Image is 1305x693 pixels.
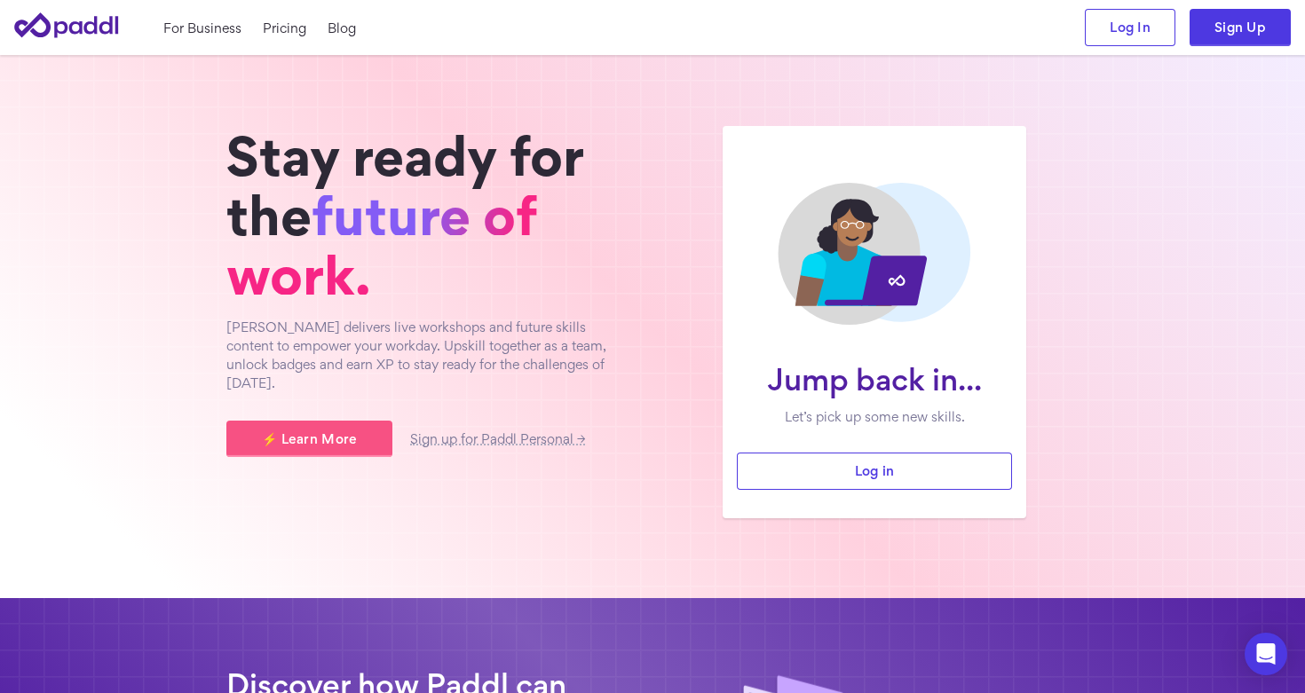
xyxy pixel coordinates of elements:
p: Let’s pick up some new skills. [751,407,998,426]
a: Sign Up [1190,9,1291,46]
a: ⚡ Learn More [226,421,392,458]
a: Sign up for Paddl Personal → [410,434,585,445]
div: Open Intercom Messenger [1245,633,1287,675]
h1: Stay ready for the [226,126,635,305]
a: Log in [737,453,1012,490]
a: Log In [1085,9,1175,46]
h1: Jump back in... [751,364,998,395]
a: Blog [328,19,356,37]
a: For Business [163,19,241,37]
span: future of work. [226,195,537,295]
a: Pricing [263,19,306,37]
p: [PERSON_NAME] delivers live workshops and future skills content to empower your workday. Upskill ... [226,318,635,392]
